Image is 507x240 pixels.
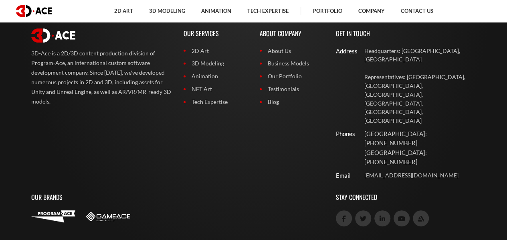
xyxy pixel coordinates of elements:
a: Tech Expertise [184,98,248,106]
a: 3D Modeling [184,59,248,68]
p: [GEOGRAPHIC_DATA]: [PHONE_NUMBER] [364,129,476,148]
img: logo dark [16,5,52,17]
p: 3D-Ace is a 2D/3D content production division of Program-Ace, an international custom software de... [31,49,172,106]
img: Game-Ace [86,212,130,221]
a: About Us [260,47,324,55]
div: Email [336,171,349,180]
a: Blog [260,98,324,106]
img: Program-Ace [31,210,75,222]
p: [GEOGRAPHIC_DATA]: [PHONE_NUMBER] [364,148,476,167]
p: Headquarters: [GEOGRAPHIC_DATA], [GEOGRAPHIC_DATA] [364,47,476,64]
a: Testimonials [260,85,324,94]
p: About Company [260,20,324,47]
a: [EMAIL_ADDRESS][DOMAIN_NAME] [364,171,476,180]
a: Our Portfolio [260,72,324,81]
div: Phones [336,129,349,138]
div: Address [336,47,349,56]
p: Our Brands [31,184,324,210]
p: Representatives: [GEOGRAPHIC_DATA], [GEOGRAPHIC_DATA], [GEOGRAPHIC_DATA], [GEOGRAPHIC_DATA], [GEO... [364,73,476,125]
img: logo white [31,28,75,43]
a: Business Models [260,59,324,68]
a: NFT Art [184,85,248,94]
a: Animation [184,72,248,81]
p: Stay Connected [336,184,476,210]
a: 2D Art [184,47,248,55]
p: Get In Touch [336,20,476,47]
p: Our Services [184,20,248,47]
a: Headquarters: [GEOGRAPHIC_DATA], [GEOGRAPHIC_DATA] Representatives: [GEOGRAPHIC_DATA], [GEOGRAPHI... [364,47,476,125]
